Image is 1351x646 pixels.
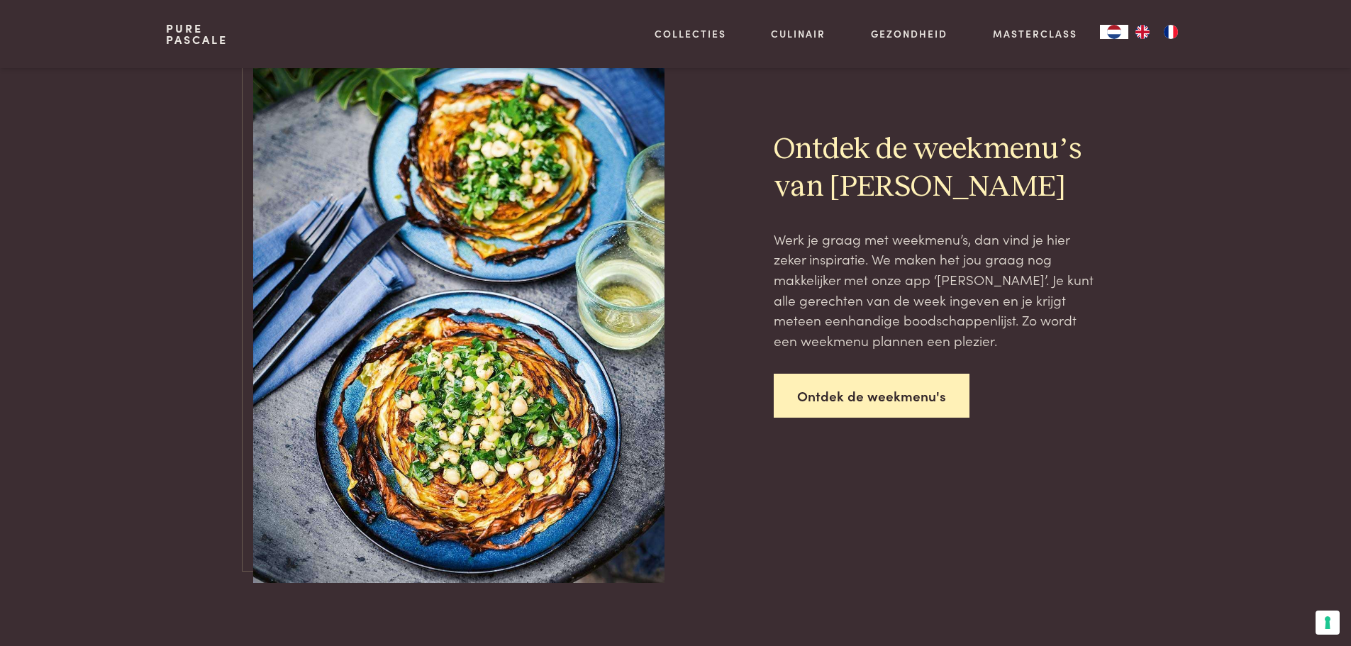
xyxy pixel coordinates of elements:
p: Werk je graag met weekmenu’s, dan vind je hier zeker inspiratie. We maken het jou graag nog makke... [774,229,1099,351]
a: FR [1157,25,1185,39]
a: EN [1128,25,1157,39]
aside: Language selected: Nederlands [1100,25,1185,39]
a: NL [1100,25,1128,39]
a: Culinair [771,26,825,41]
div: Language [1100,25,1128,39]
a: PurePascale [166,23,228,45]
a: Masterclass [993,26,1077,41]
h2: Ontdek de weekmenu’s van [PERSON_NAME] [774,131,1099,206]
a: Collecties [655,26,726,41]
ul: Language list [1128,25,1185,39]
a: Gezondheid [871,26,947,41]
button: Uw voorkeuren voor toestemming voor trackingtechnologieën [1316,611,1340,635]
a: Ontdek de weekmenu's [774,374,969,418]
